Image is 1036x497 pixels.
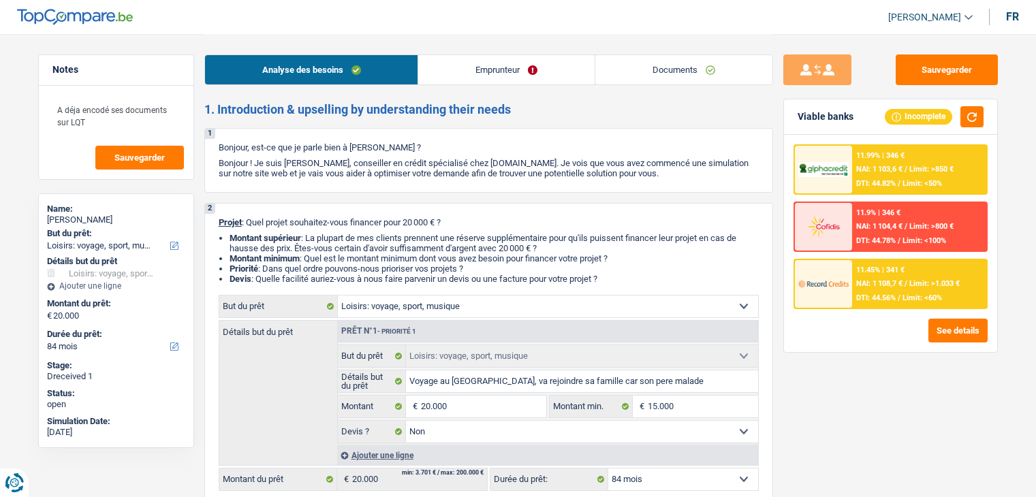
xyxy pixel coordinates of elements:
h2: 1. Introduction & upselling by understanding their needs [204,102,773,117]
a: Analyse des besoins [205,55,418,84]
p: : Quel projet souhaitez-vous financer pour 20 000 € ? [219,217,759,227]
div: Viable banks [798,111,853,123]
label: Détails but du prêt [219,321,337,336]
button: See details [928,319,988,342]
div: 2 [205,204,215,214]
div: Name: [47,204,185,214]
a: Documents [595,55,772,84]
span: NAI: 1 108,7 € [856,279,902,288]
span: - Priorité 1 [377,327,416,335]
span: Projet [219,217,242,227]
span: Sauvegarder [114,153,165,162]
label: Devis ? [338,421,407,443]
div: Status: [47,388,185,399]
span: Limit: <100% [902,236,946,245]
strong: Montant supérieur [230,233,301,243]
div: fr [1006,10,1019,23]
p: Bonjour ! Je suis [PERSON_NAME], conseiller en crédit spécialisé chez [DOMAIN_NAME]. Je vois que ... [219,158,759,178]
span: / [898,236,900,245]
div: Détails but du prêt [47,256,185,267]
span: / [905,279,907,288]
label: But du prêt: [47,228,183,239]
span: / [898,179,900,188]
span: € [337,468,352,490]
span: € [406,396,421,417]
button: Sauvegarder [95,146,184,170]
li: : Quelle facilité auriez-vous à nous faire parvenir un devis ou une facture pour votre projet ? [230,274,759,284]
label: Durée du prêt: [490,468,608,490]
div: Dreceived 1 [47,371,185,382]
img: Record Credits [798,271,849,296]
div: 1 [205,129,215,139]
div: min: 3.701 € / max: 200.000 € [402,470,484,476]
label: Montant du prêt: [47,298,183,309]
span: NAI: 1 104,4 € [856,222,902,231]
button: Sauvegarder [896,54,998,85]
img: Cofidis [798,214,849,239]
span: / [905,165,907,174]
span: DTI: 44.56% [856,293,896,302]
strong: Montant minimum [230,253,300,263]
div: Prêt n°1 [338,327,420,336]
span: / [898,293,900,302]
div: 11.9% | 346 € [856,208,900,217]
p: Bonjour, est-ce que je parle bien à [PERSON_NAME] ? [219,142,759,153]
span: DTI: 44.82% [856,179,896,188]
div: Incomplete [885,109,952,124]
span: Limit: >850 € [909,165,954,174]
li: : La plupart de mes clients prennent une réserve supplémentaire pour qu'ils puissent financer leu... [230,233,759,253]
label: But du prêt [338,345,407,367]
div: [PERSON_NAME] [47,214,185,225]
div: Simulation Date: [47,416,185,427]
li: : Dans quel ordre pouvons-nous prioriser vos projets ? [230,263,759,274]
div: [DATE] [47,427,185,438]
label: Durée du prêt: [47,329,183,340]
div: Ajouter une ligne [47,281,185,291]
li: : Quel est le montant minimum dont vous avez besoin pour financer votre projet ? [230,253,759,263]
img: AlphaCredit [798,162,849,178]
span: Limit: >800 € [909,222,954,231]
div: Ajouter une ligne [337,445,758,465]
img: TopCompare Logo [17,9,133,25]
label: Détails but du prêt [338,370,407,392]
span: Limit: <50% [902,179,942,188]
span: € [633,396,648,417]
span: [PERSON_NAME] [888,12,961,23]
span: Limit: >1.033 € [909,279,960,288]
div: open [47,399,185,410]
a: Emprunteur [418,55,595,84]
label: Montant min. [550,396,633,417]
span: Devis [230,274,251,284]
span: € [47,310,52,321]
span: / [905,222,907,231]
div: 11.99% | 346 € [856,151,905,160]
span: DTI: 44.78% [856,236,896,245]
label: But du prêt [219,295,338,317]
span: NAI: 1 103,6 € [856,165,902,174]
span: Limit: <60% [902,293,942,302]
div: Stage: [47,360,185,371]
strong: Priorité [230,263,258,274]
h5: Notes [52,64,180,76]
label: Montant du prêt [219,468,337,490]
div: 11.45% | 341 € [856,266,905,274]
label: Montant [338,396,407,417]
a: [PERSON_NAME] [877,6,973,29]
